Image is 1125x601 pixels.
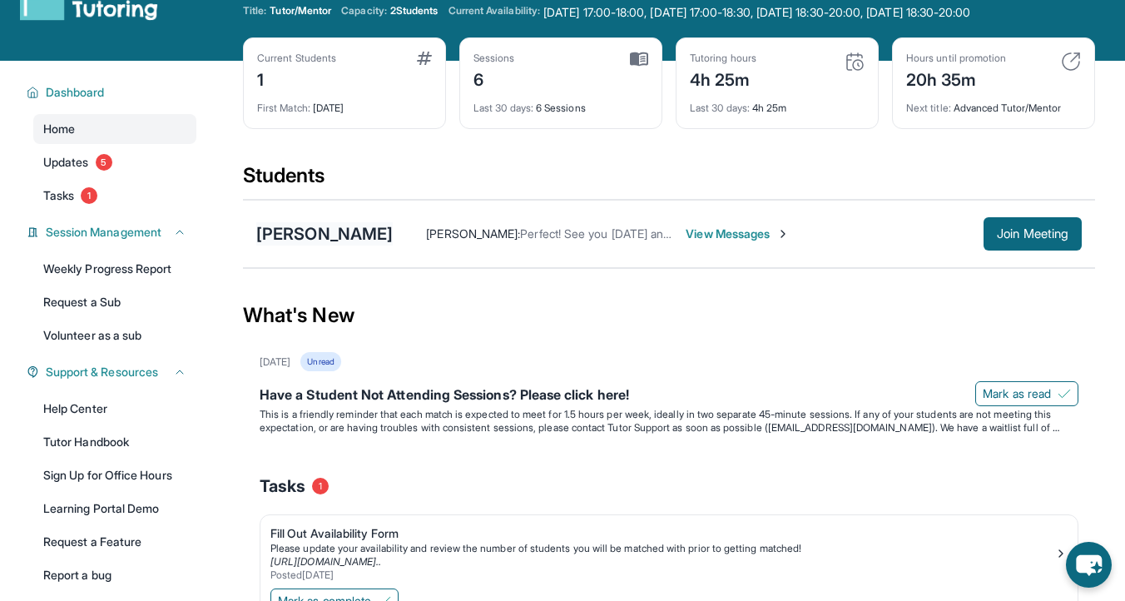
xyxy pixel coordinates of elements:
span: Mark as read [983,385,1051,402]
a: Weekly Progress Report [33,254,196,284]
div: [DATE] [260,355,290,369]
img: card [1061,52,1081,72]
div: [PERSON_NAME] [256,222,393,246]
button: Mark as read [975,381,1078,406]
span: Title: [243,4,266,17]
span: Tutor/Mentor [270,4,331,17]
div: Fill Out Availability Form [270,525,1054,542]
a: Tutor Handbook [33,427,196,457]
a: Learning Portal Demo [33,494,196,524]
img: Mark as read [1058,387,1071,400]
button: Session Management [39,224,186,241]
a: Request a Feature [33,527,196,557]
div: [DATE] [257,92,432,115]
span: 1 [312,478,329,494]
span: [PERSON_NAME] : [426,226,520,241]
span: Session Management [46,224,161,241]
div: Students [243,162,1095,199]
div: 1 [257,65,336,92]
a: Sign Up for Office Hours [33,460,196,490]
span: 5 [96,154,112,171]
div: Posted [DATE] [270,569,1054,582]
span: Tasks [43,187,74,204]
div: 6 [473,65,515,92]
span: Next title : [906,102,951,114]
span: Last 30 days : [690,102,750,114]
div: Current Students [257,52,336,65]
a: Updates5 [33,147,196,177]
span: Support & Resources [46,364,158,380]
div: Unread [300,352,340,371]
span: First Match : [257,102,310,114]
button: Join Meeting [984,217,1082,251]
a: Volunteer as a sub [33,320,196,350]
div: Have a Student Not Attending Sessions? Please click here! [260,385,1078,408]
a: Home [33,114,196,144]
img: card [630,52,648,67]
span: View Messages [686,226,790,242]
span: [DATE] 17:00-18:00, [DATE] 17:00-18:30, [DATE] 18:30-20:00, [DATE] 18:30-20:00 [543,4,970,21]
span: Capacity: [341,4,387,17]
span: Tasks [260,474,305,498]
div: Please update your availability and review the number of students you will be matched with prior ... [270,542,1054,555]
span: Updates [43,154,89,171]
a: Request a Sub [33,287,196,317]
a: Fill Out Availability FormPlease update your availability and review the number of students you w... [260,515,1078,585]
div: What's New [243,279,1095,352]
button: chat-button [1066,542,1112,588]
div: Tutoring hours [690,52,756,65]
span: Current Availability: [449,4,540,21]
span: Join Meeting [997,229,1068,239]
img: Chevron-Right [776,227,790,241]
div: Sessions [473,52,515,65]
button: Dashboard [39,84,186,101]
a: Help Center [33,394,196,424]
span: 1 [81,187,97,204]
a: Tasks1 [33,181,196,211]
div: 20h 35m [906,65,1006,92]
button: Support & Resources [39,364,186,380]
div: 4h 25m [690,92,865,115]
a: Report a bug [33,560,196,590]
div: 4h 25m [690,65,756,92]
p: This is a friendly reminder that each match is expected to meet for 1.5 hours per week, ideally i... [260,408,1078,435]
span: 2 Students [390,4,439,17]
img: card [845,52,865,72]
span: Home [43,121,75,137]
img: card [417,52,432,65]
span: Dashboard [46,84,105,101]
span: Perfect! See you [DATE] and [DATE]! [520,226,711,241]
div: Hours until promotion [906,52,1006,65]
span: Last 30 days : [473,102,533,114]
div: Advanced Tutor/Mentor [906,92,1081,115]
a: [URL][DOMAIN_NAME].. [270,555,381,568]
div: 6 Sessions [473,92,648,115]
